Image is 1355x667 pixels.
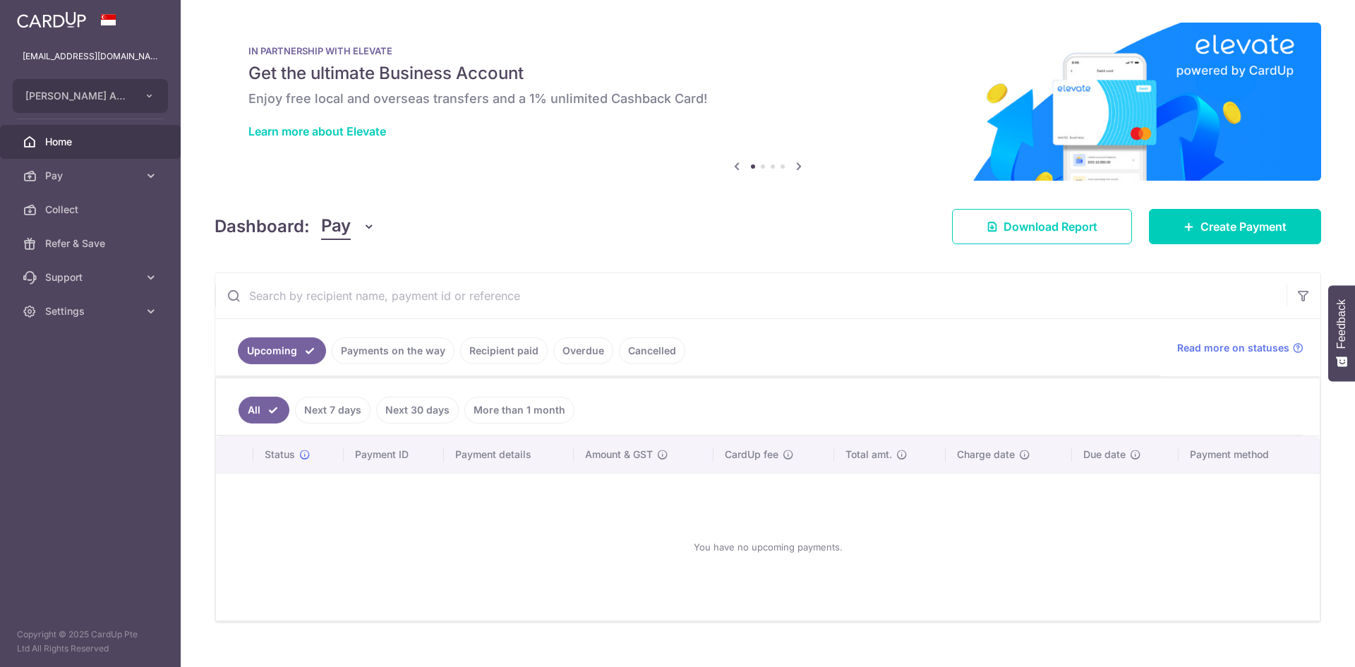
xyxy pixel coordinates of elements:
button: Feedback - Show survey [1328,285,1355,381]
a: Next 30 days [376,397,459,423]
a: All [239,397,289,423]
a: Read more on statuses [1177,341,1303,355]
a: Payments on the way [332,337,454,364]
p: [EMAIL_ADDRESS][DOMAIN_NAME] [23,49,158,64]
span: Home [45,135,138,149]
span: Charge date [957,447,1015,462]
span: Amount & GST [585,447,653,462]
span: Refer & Save [45,236,138,251]
p: IN PARTNERSHIP WITH ELEVATE [248,45,1287,56]
th: Payment method [1179,436,1320,473]
img: Renovation banner [215,23,1321,181]
a: Recipient paid [460,337,548,364]
th: Payment ID [344,436,444,473]
span: [PERSON_NAME] ASSOCIATES PTE LTD [25,89,130,103]
span: Create Payment [1200,218,1287,235]
span: Download Report [1004,218,1097,235]
span: Settings [45,304,138,318]
div: You have no upcoming payments. [233,485,1303,609]
h4: Dashboard: [215,214,310,239]
a: Next 7 days [295,397,371,423]
span: Feedback [1335,299,1348,349]
span: Support [45,270,138,284]
span: Status [265,447,295,462]
span: Total amt. [845,447,892,462]
h6: Enjoy free local and overseas transfers and a 1% unlimited Cashback Card! [248,90,1287,107]
span: Pay [45,169,138,183]
img: CardUp [17,11,86,28]
button: [PERSON_NAME] ASSOCIATES PTE LTD [13,79,168,113]
a: More than 1 month [464,397,574,423]
span: Collect [45,203,138,217]
a: Learn more about Elevate [248,124,386,138]
a: Download Report [952,209,1132,244]
a: Upcoming [238,337,326,364]
span: CardUp fee [725,447,778,462]
span: Read more on statuses [1177,341,1289,355]
a: Create Payment [1149,209,1321,244]
span: Due date [1083,447,1126,462]
th: Payment details [444,436,574,473]
a: Overdue [553,337,613,364]
button: Pay [321,213,375,240]
input: Search by recipient name, payment id or reference [215,273,1287,318]
span: Pay [321,213,351,240]
a: Cancelled [619,337,685,364]
h5: Get the ultimate Business Account [248,62,1287,85]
